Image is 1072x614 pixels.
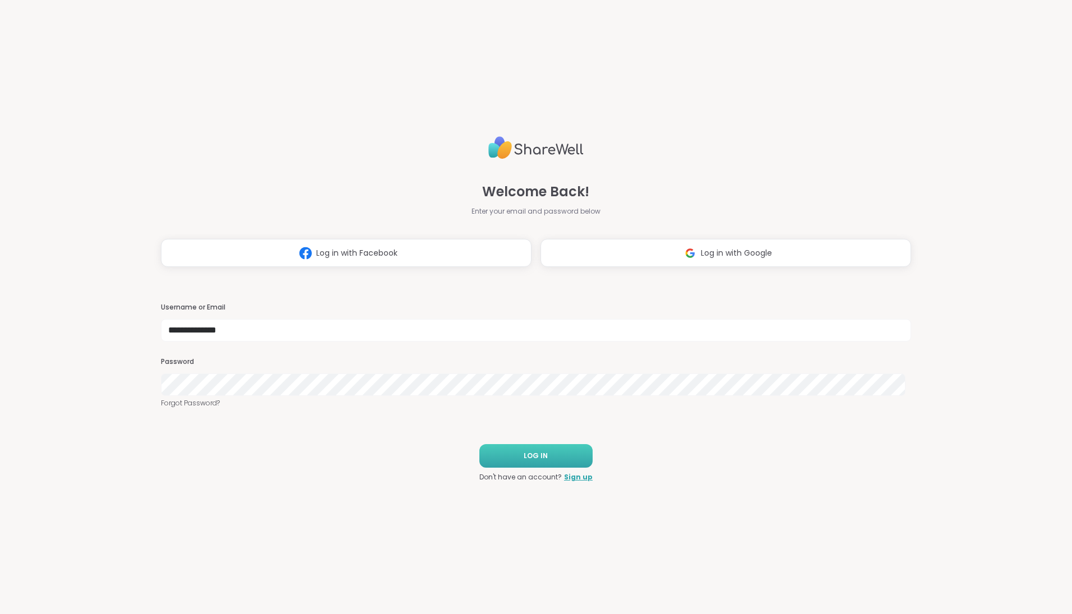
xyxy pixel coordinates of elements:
button: Log in with Facebook [161,239,532,267]
h3: Password [161,357,911,367]
img: ShareWell Logo [488,132,584,164]
span: Log in with Facebook [316,247,398,259]
a: Sign up [564,472,593,482]
span: LOG IN [524,451,548,461]
img: ShareWell Logomark [295,243,316,264]
span: Don't have an account? [479,472,562,482]
a: Forgot Password? [161,398,911,408]
span: Log in with Google [701,247,772,259]
img: ShareWell Logomark [680,243,701,264]
span: Enter your email and password below [472,206,600,216]
h3: Username or Email [161,303,911,312]
button: LOG IN [479,444,593,468]
span: Welcome Back! [482,182,589,202]
button: Log in with Google [540,239,911,267]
